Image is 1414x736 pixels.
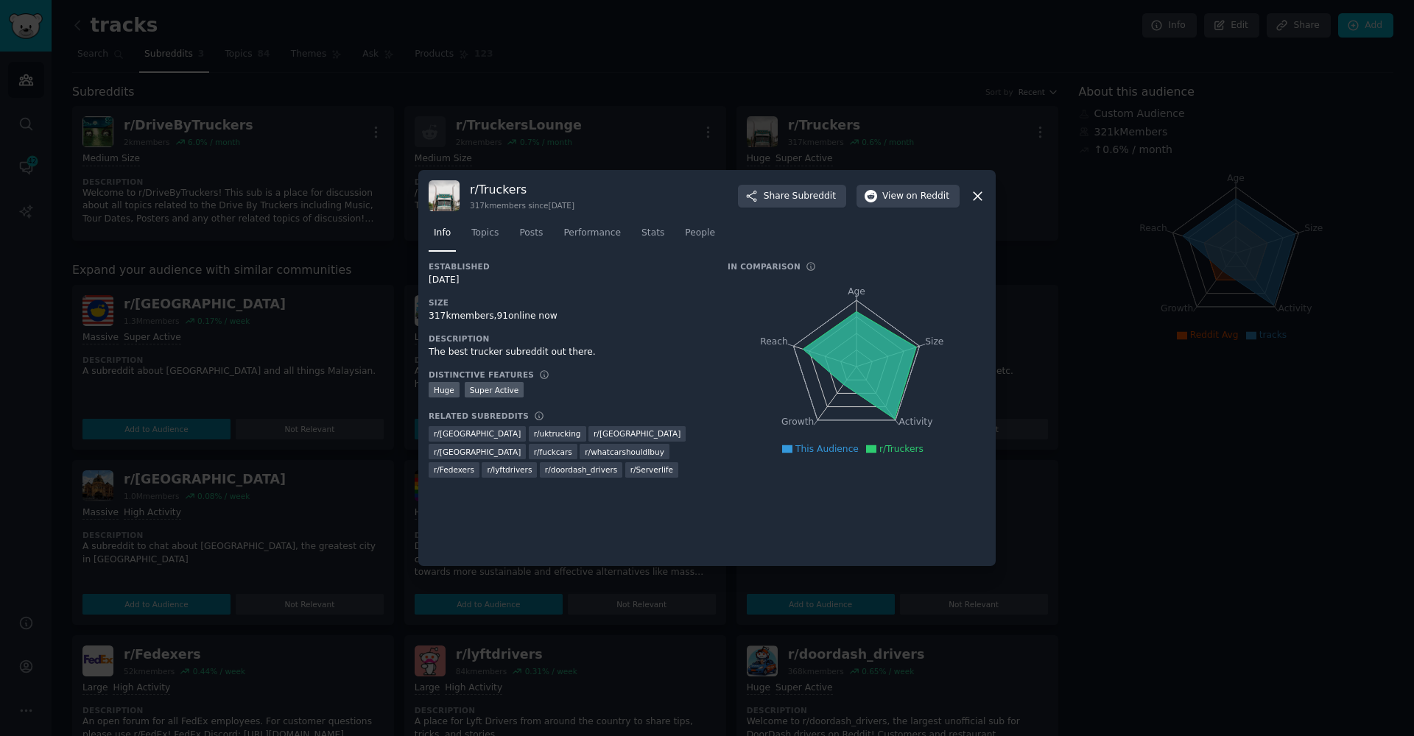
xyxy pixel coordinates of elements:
[514,222,548,252] a: Posts
[641,227,664,240] span: Stats
[429,297,707,308] h3: Size
[429,333,707,344] h3: Description
[760,336,788,347] tspan: Reach
[585,447,664,457] span: r/ whatcarshouldIbuy
[534,447,572,457] span: r/ fuckcars
[907,190,949,203] span: on Reddit
[685,227,715,240] span: People
[434,447,521,457] span: r/ [GEOGRAPHIC_DATA]
[764,190,836,203] span: Share
[429,261,707,272] h3: Established
[680,222,720,252] a: People
[429,310,707,323] div: 317k members, 91 online now
[429,382,460,397] div: Huge
[882,190,949,203] span: View
[795,444,859,454] span: This Audience
[636,222,669,252] a: Stats
[848,286,865,297] tspan: Age
[470,182,574,197] h3: r/ Truckers
[925,336,943,347] tspan: Size
[630,464,673,475] span: r/ Serverlife
[728,261,801,272] h3: In Comparison
[594,428,680,439] span: r/ [GEOGRAPHIC_DATA]
[899,417,933,428] tspan: Activity
[465,382,524,397] div: Super Active
[429,411,529,421] h3: Related Subreddits
[545,464,617,475] span: r/ doordash_drivers
[857,185,960,208] button: Viewon Reddit
[792,190,836,203] span: Subreddit
[558,222,626,252] a: Performance
[519,227,543,240] span: Posts
[471,227,499,240] span: Topics
[429,274,707,287] div: [DATE]
[434,464,474,475] span: r/ Fedexers
[879,444,924,454] span: r/Truckers
[781,417,814,428] tspan: Growth
[434,227,451,240] span: Info
[563,227,621,240] span: Performance
[534,428,581,439] span: r/ uktrucking
[429,180,460,211] img: Truckers
[434,428,521,439] span: r/ [GEOGRAPHIC_DATA]
[429,346,707,359] div: The best trucker subreddit out there.
[466,222,504,252] a: Topics
[429,222,456,252] a: Info
[487,464,532,475] span: r/ lyftdrivers
[738,185,846,208] button: ShareSubreddit
[470,200,574,210] div: 317k members since [DATE]
[429,369,534,380] h3: Distinctive Features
